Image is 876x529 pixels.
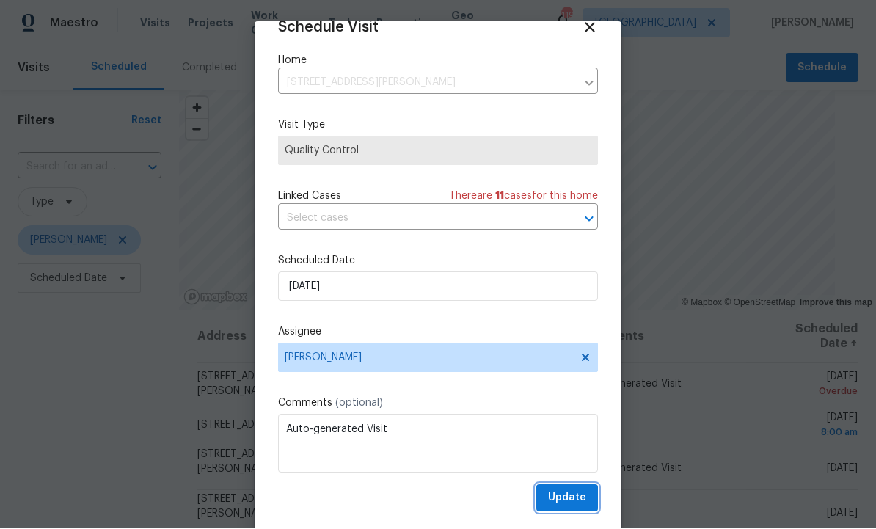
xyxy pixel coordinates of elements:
[495,191,504,202] span: 11
[278,396,598,411] label: Comments
[335,398,383,409] span: (optional)
[278,272,598,302] input: M/D/YYYY
[449,189,598,204] span: There are case s for this home
[278,415,598,473] textarea: Auto-generated Visit
[278,72,576,95] input: Enter in an address
[582,20,598,36] span: Close
[536,485,598,512] button: Update
[285,352,572,364] span: [PERSON_NAME]
[579,209,599,230] button: Open
[278,189,341,204] span: Linked Cases
[278,118,598,133] label: Visit Type
[548,489,586,508] span: Update
[278,208,557,230] input: Select cases
[278,254,598,269] label: Scheduled Date
[285,144,591,158] span: Quality Control
[278,21,379,35] span: Schedule Visit
[278,54,598,68] label: Home
[278,325,598,340] label: Assignee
